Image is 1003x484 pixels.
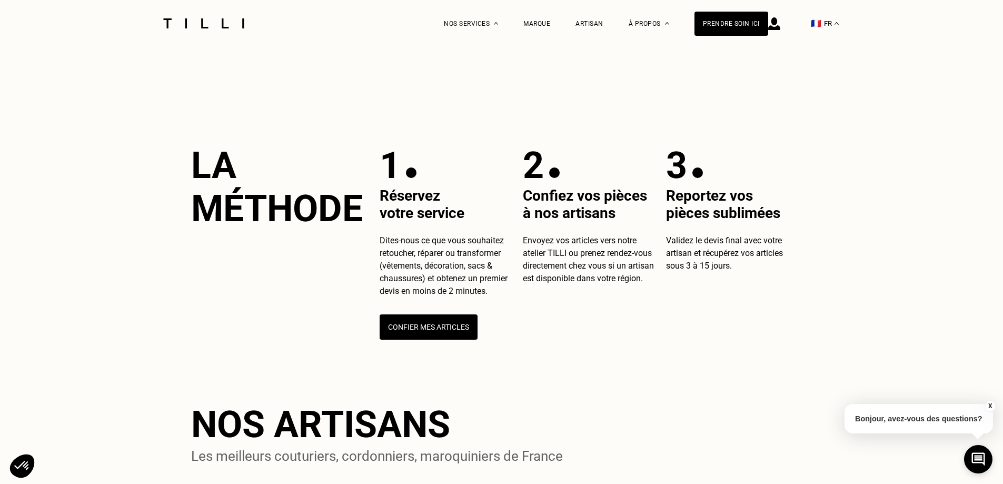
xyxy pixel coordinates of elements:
img: menu déroulant [835,22,839,25]
a: Prendre soin ici [694,12,768,36]
button: Confier mes articles [380,314,478,340]
a: Marque [523,20,550,27]
img: Logo du service de couturière Tilli [160,18,248,28]
img: icône connexion [768,17,780,30]
span: 🇫🇷 [811,18,821,28]
p: Bonjour, avez-vous des questions? [845,404,993,433]
span: à nos artisans [523,204,615,222]
span: pièces sublimées [666,204,780,222]
span: votre service [380,204,464,222]
h2: Nos artisans [191,403,450,446]
a: Confier mes articles [380,306,478,340]
button: X [985,400,995,412]
h2: La méthode [191,144,363,230]
p: Dites-nous ce que vous souhaitez retoucher, réparer ou transformer (vêtements, décoration, sacs &... [380,234,514,298]
span: Confiez vos pièces [523,187,647,204]
p: 1 [380,144,401,187]
span: Réservez [380,187,440,204]
span: Reportez vos [666,187,753,204]
p: Validez le devis final avec votre artisan et récupérez vos articles sous 3 à 15 jours. [666,234,801,272]
p: Les meilleurs couturiers, cordonniers, maroquiniers de France [191,446,563,467]
p: Envoyez vos articles vers notre atelier TILLI ou prenez rendez-vous directement chez vous si un a... [523,234,658,285]
p: 2 [523,144,544,187]
a: Artisan [575,20,603,27]
img: Menu déroulant à propos [665,22,669,25]
img: Menu déroulant [494,22,498,25]
p: 3 [666,144,687,187]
